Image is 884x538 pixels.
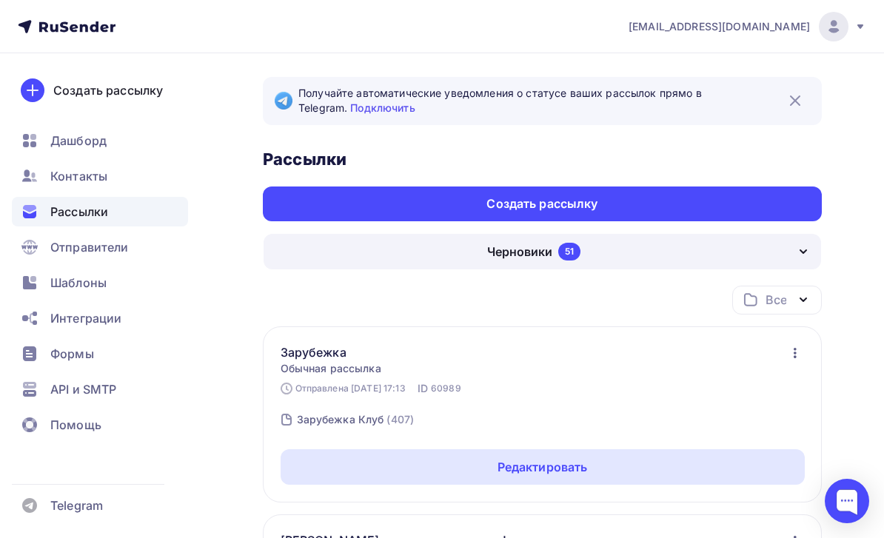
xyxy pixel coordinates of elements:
a: [EMAIL_ADDRESS][DOMAIN_NAME] [629,12,866,41]
a: Подключить [350,101,415,114]
a: Отправители [12,232,188,262]
span: Дашборд [50,132,107,149]
div: Черновики [487,243,552,260]
span: Отправители [50,238,129,256]
a: Контакты [12,161,188,191]
img: Telegram [275,92,292,110]
a: Дашборд [12,126,188,155]
a: Рассылки [12,197,188,226]
div: Все [766,291,786,309]
div: Создать рассылку [53,81,163,99]
span: Обычная рассылка [281,361,381,376]
span: Шаблоны [50,274,107,292]
div: Отправлена [DATE] 17:13 [281,381,406,396]
div: (407) [386,412,414,427]
span: Контакты [50,167,107,185]
h3: Рассылки [263,149,822,169]
a: Зарубежка Клуб (407) [295,408,416,431]
span: Рассылки [50,203,108,221]
span: ID [418,381,428,396]
div: 51 [558,243,580,260]
div: Зарубежка Клуб [297,412,384,427]
span: 60989 [431,381,461,396]
span: Формы [50,345,94,363]
span: Получайте автоматические уведомления о статусе ваших рассылок прямо в Telegram. [298,86,810,116]
button: Черновики 51 [263,233,822,270]
span: Помощь [50,416,101,434]
a: Шаблоны [12,268,188,297]
span: API и SMTP [50,380,116,398]
a: Зарубежка [281,343,381,361]
span: Telegram [50,497,103,514]
a: Формы [12,339,188,369]
span: [EMAIL_ADDRESS][DOMAIN_NAME] [629,19,810,34]
div: Редактировать [498,458,588,476]
div: Создать рассылку [486,195,597,212]
span: Интеграции [50,309,121,327]
button: Все [732,286,822,315]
